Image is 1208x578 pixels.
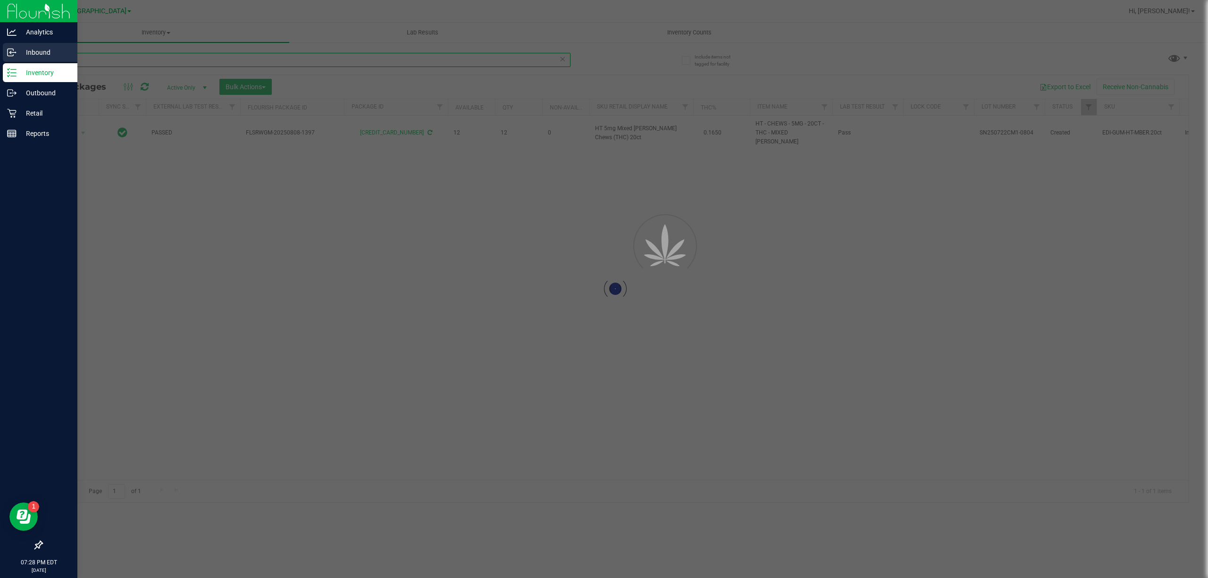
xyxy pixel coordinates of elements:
[7,109,17,118] inline-svg: Retail
[7,48,17,57] inline-svg: Inbound
[9,503,38,531] iframe: Resource center
[4,567,73,574] p: [DATE]
[17,26,73,38] p: Analytics
[4,558,73,567] p: 07:28 PM EDT
[17,128,73,139] p: Reports
[28,501,39,512] iframe: Resource center unread badge
[7,88,17,98] inline-svg: Outbound
[7,27,17,37] inline-svg: Analytics
[17,87,73,99] p: Outbound
[17,67,73,78] p: Inventory
[17,47,73,58] p: Inbound
[17,108,73,119] p: Retail
[7,68,17,77] inline-svg: Inventory
[7,129,17,138] inline-svg: Reports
